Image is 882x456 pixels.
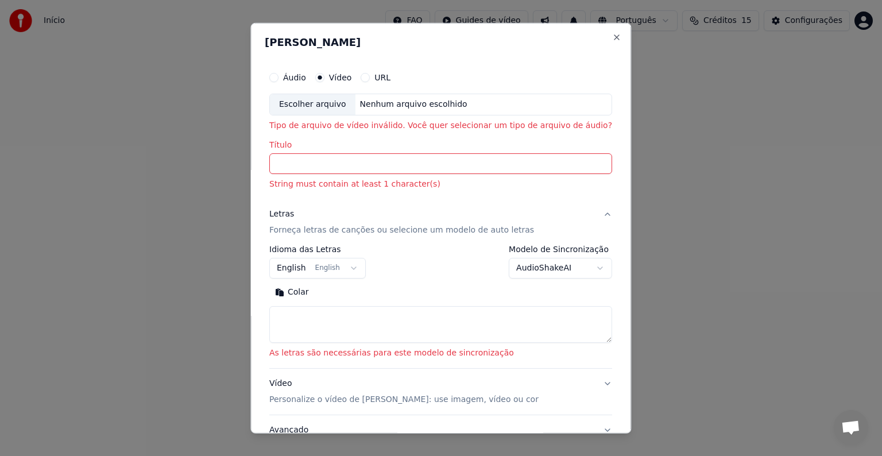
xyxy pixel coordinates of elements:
[355,99,472,110] div: Nenhum arquivo escolhido
[269,179,612,190] p: String must contain at least 1 character(s)
[269,369,612,415] button: VídeoPersonalize o vídeo de [PERSON_NAME]: use imagem, vídeo ou cor
[270,94,355,115] div: Escolher arquivo
[269,394,539,405] p: Personalize o vídeo de [PERSON_NAME]: use imagem, vídeo ou cor
[265,37,617,48] h2: [PERSON_NAME]
[509,245,613,253] label: Modelo de Sincronização
[329,74,352,82] label: Vídeo
[269,225,534,236] p: Forneça letras de canções ou selecione um modelo de auto letras
[269,283,315,302] button: Colar
[269,199,612,245] button: LetrasForneça letras de canções ou selecione um modelo de auto letras
[269,120,612,132] p: Tipo de arquivo de vídeo inválido. Você quer selecionar um tipo de arquivo de áudio?
[269,141,612,149] label: Título
[269,245,612,368] div: LetrasForneça letras de canções ou selecione um modelo de auto letras
[269,378,539,405] div: Vídeo
[269,415,612,445] button: Avançado
[283,74,306,82] label: Áudio
[269,347,612,359] p: As letras são necessárias para este modelo de sincronização
[269,245,366,253] label: Idioma das Letras
[375,74,391,82] label: URL
[269,208,294,220] div: Letras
